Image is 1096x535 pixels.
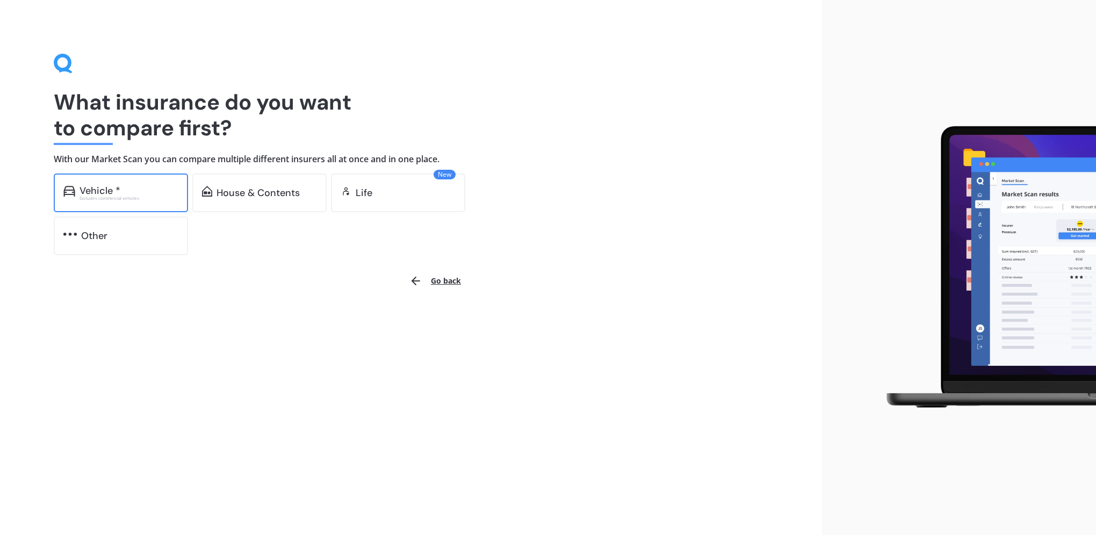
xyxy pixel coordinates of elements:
[202,186,212,197] img: home-and-contents.b802091223b8502ef2dd.svg
[80,185,120,196] div: Vehicle *
[81,230,107,241] div: Other
[63,229,77,240] img: other.81dba5aafe580aa69f38.svg
[63,186,75,197] img: car.f15378c7a67c060ca3f3.svg
[403,268,467,294] button: Go back
[871,120,1096,415] img: laptop.webp
[434,170,456,179] span: New
[54,154,768,165] h4: With our Market Scan you can compare multiple different insurers all at once and in one place.
[80,196,178,200] div: Excludes commercial vehicles
[217,187,300,198] div: House & Contents
[356,187,372,198] div: Life
[54,89,768,141] h1: What insurance do you want to compare first?
[341,186,351,197] img: life.f720d6a2d7cdcd3ad642.svg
